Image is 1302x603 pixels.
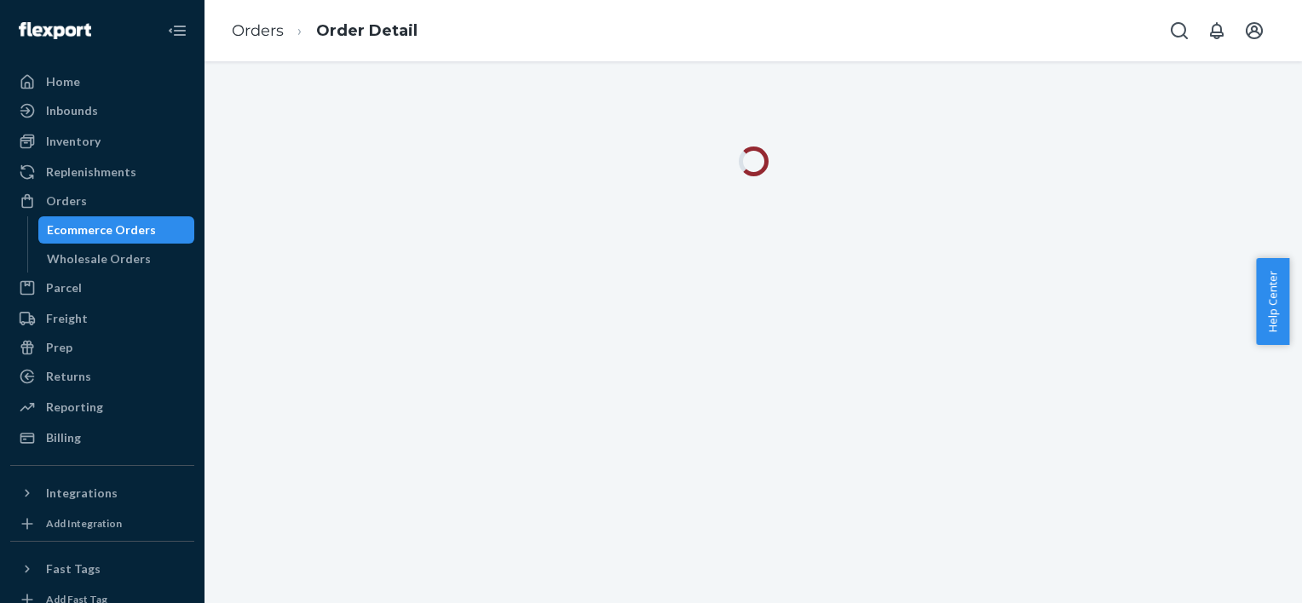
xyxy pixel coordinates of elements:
[46,73,80,90] div: Home
[10,158,194,186] a: Replenishments
[10,97,194,124] a: Inbounds
[10,305,194,332] a: Freight
[46,485,118,502] div: Integrations
[10,363,194,390] a: Returns
[46,339,72,356] div: Prep
[46,429,81,446] div: Billing
[10,68,194,95] a: Home
[232,21,284,40] a: Orders
[38,245,195,273] a: Wholesale Orders
[46,560,101,577] div: Fast Tags
[10,274,194,301] a: Parcel
[218,6,431,56] ol: breadcrumbs
[10,334,194,361] a: Prep
[10,187,194,215] a: Orders
[10,555,194,583] button: Fast Tags
[1237,14,1271,48] button: Open account menu
[47,221,156,238] div: Ecommerce Orders
[10,128,194,155] a: Inventory
[46,516,122,531] div: Add Integration
[10,514,194,534] a: Add Integration
[38,216,195,244] a: Ecommerce Orders
[46,164,136,181] div: Replenishments
[1162,14,1196,48] button: Open Search Box
[46,279,82,296] div: Parcel
[10,393,194,421] a: Reporting
[46,133,101,150] div: Inventory
[10,424,194,451] a: Billing
[160,14,194,48] button: Close Navigation
[46,310,88,327] div: Freight
[10,480,194,507] button: Integrations
[47,250,151,267] div: Wholesale Orders
[46,368,91,385] div: Returns
[19,22,91,39] img: Flexport logo
[46,399,103,416] div: Reporting
[1200,14,1234,48] button: Open notifications
[316,21,418,40] a: Order Detail
[1256,258,1289,345] button: Help Center
[46,102,98,119] div: Inbounds
[46,192,87,210] div: Orders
